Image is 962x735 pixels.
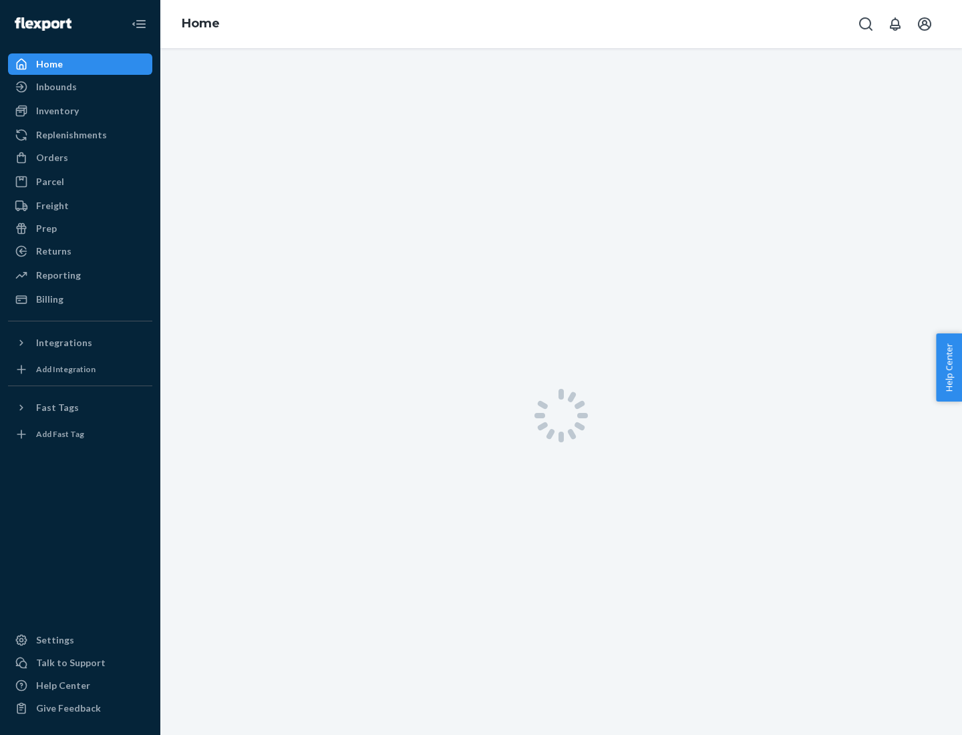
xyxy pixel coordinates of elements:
div: Returns [36,245,71,258]
a: Inventory [8,100,152,122]
div: Billing [36,293,63,306]
button: Open notifications [882,11,909,37]
div: Orders [36,151,68,164]
a: Add Fast Tag [8,424,152,445]
button: Open account menu [911,11,938,37]
button: Help Center [936,333,962,402]
a: Settings [8,629,152,651]
button: Integrations [8,332,152,353]
a: Talk to Support [8,652,152,674]
div: Reporting [36,269,81,282]
div: Integrations [36,336,92,349]
a: Parcel [8,171,152,192]
ol: breadcrumbs [171,5,230,43]
div: Freight [36,199,69,212]
button: Open Search Box [852,11,879,37]
a: Home [8,53,152,75]
div: Inventory [36,104,79,118]
button: Give Feedback [8,698,152,719]
div: Settings [36,633,74,647]
a: Billing [8,289,152,310]
a: Orders [8,147,152,168]
div: Help Center [36,679,90,692]
div: Prep [36,222,57,235]
div: Talk to Support [36,656,106,670]
div: Give Feedback [36,702,101,715]
a: Freight [8,195,152,216]
a: Prep [8,218,152,239]
a: Inbounds [8,76,152,98]
a: Add Integration [8,359,152,380]
div: Add Integration [36,363,96,375]
img: Flexport logo [15,17,71,31]
button: Close Navigation [126,11,152,37]
a: Help Center [8,675,152,696]
div: Add Fast Tag [36,428,84,440]
button: Fast Tags [8,397,152,418]
div: Fast Tags [36,401,79,414]
div: Inbounds [36,80,77,94]
div: Parcel [36,175,64,188]
a: Home [182,16,220,31]
div: Replenishments [36,128,107,142]
div: Home [36,57,63,71]
a: Replenishments [8,124,152,146]
a: Reporting [8,265,152,286]
a: Returns [8,241,152,262]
